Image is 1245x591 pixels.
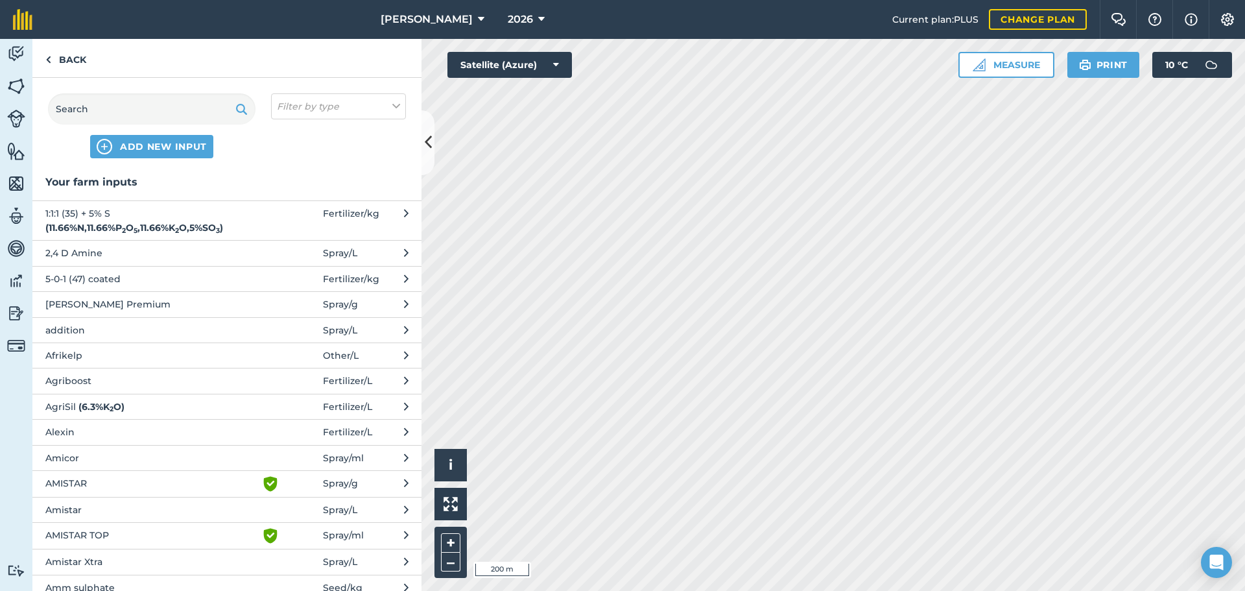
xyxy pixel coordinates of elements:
img: svg+xml;base64,PHN2ZyB4bWxucz0iaHR0cDovL3d3dy53My5vcmcvMjAwMC9zdmciIHdpZHRoPSIxNyIgaGVpZ2h0PSIxNy... [1185,12,1198,27]
button: addition Spray/L [32,317,421,343]
span: Agriboost [45,374,257,388]
img: A question mark icon [1147,13,1163,26]
button: ADD NEW INPUT [90,135,213,158]
img: svg+xml;base64,PD94bWwgdmVyc2lvbj0iMS4wIiBlbmNvZGluZz0idXRmLTgiPz4KPCEtLSBHZW5lcmF0b3I6IEFkb2JlIE... [7,206,25,226]
span: Spray / g [323,476,358,492]
img: svg+xml;base64,PD94bWwgdmVyc2lvbj0iMS4wIiBlbmNvZGluZz0idXRmLTgiPz4KPCEtLSBHZW5lcmF0b3I6IEFkb2JlIE... [7,44,25,64]
button: Afrikelp Other/L [32,343,421,368]
img: fieldmargin Logo [13,9,32,30]
img: svg+xml;base64,PD94bWwgdmVyc2lvbj0iMS4wIiBlbmNvZGluZz0idXRmLTgiPz4KPCEtLSBHZW5lcmF0b3I6IEFkb2JlIE... [7,110,25,128]
span: 5-0-1 (47) coated [45,272,257,286]
button: AMISTAR Spray/g [32,470,421,497]
span: Fertilizer / L [323,425,372,439]
span: 2,4 D Amine [45,246,257,260]
span: AMISTAR TOP [45,528,257,544]
img: A cog icon [1220,13,1235,26]
span: Spray / L [323,323,357,337]
img: svg+xml;base64,PD94bWwgdmVyc2lvbj0iMS4wIiBlbmNvZGluZz0idXRmLTgiPz4KPCEtLSBHZW5lcmF0b3I6IEFkb2JlIE... [7,271,25,291]
button: 1:1:1 (35) + 5% S (11.66%N,11.66%P2O5,11.66%K2O,5%SO3)Fertilizer/kg [32,200,421,241]
span: Spray / L [323,246,357,260]
img: svg+xml;base64,PD94bWwgdmVyc2lvbj0iMS4wIiBlbmNvZGluZz0idXRmLTgiPz4KPCEtLSBHZW5lcmF0b3I6IEFkb2JlIE... [7,304,25,323]
img: svg+xml;base64,PHN2ZyB4bWxucz0iaHR0cDovL3d3dy53My5vcmcvMjAwMC9zdmciIHdpZHRoPSI1NiIgaGVpZ2h0PSI2MC... [7,77,25,96]
button: Filter by type [271,93,406,119]
button: Measure [958,52,1054,78]
button: Alexin Fertilizer/L [32,419,421,444]
img: svg+xml;base64,PHN2ZyB4bWxucz0iaHR0cDovL3d3dy53My5vcmcvMjAwMC9zdmciIHdpZHRoPSI5IiBoZWlnaHQ9IjI0Ii... [45,52,51,67]
span: Current plan : PLUS [892,12,978,27]
button: Agriboost Fertilizer/L [32,368,421,393]
button: Amistar Spray/L [32,497,421,522]
span: addition [45,323,257,337]
strong: ( 6.3 % K O ) [78,401,124,413]
span: ADD NEW INPUT [120,140,207,153]
input: Search [48,93,255,125]
span: Spray / ml [323,528,364,544]
button: AgriSil (6.3%K2O)Fertilizer/L [32,394,421,419]
span: [PERSON_NAME] [381,12,473,27]
h3: Your farm inputs [32,174,421,191]
button: Amistar Xtra Spray/L [32,549,421,574]
img: svg+xml;base64,PD94bWwgdmVyc2lvbj0iMS4wIiBlbmNvZGluZz0idXRmLTgiPz4KPCEtLSBHZW5lcmF0b3I6IEFkb2JlIE... [7,337,25,355]
span: Afrikelp [45,348,257,363]
span: Spray / L [323,555,357,569]
div: Open Intercom Messenger [1201,547,1232,578]
button: + [441,533,460,553]
span: Amicor [45,451,257,465]
sub: 5 [134,226,137,235]
img: svg+xml;base64,PHN2ZyB4bWxucz0iaHR0cDovL3d3dy53My5vcmcvMjAwMC9zdmciIHdpZHRoPSI1NiIgaGVpZ2h0PSI2MC... [7,141,25,161]
span: [PERSON_NAME] Premium [45,297,257,311]
sub: 2 [122,226,126,235]
img: Ruler icon [973,58,986,71]
sub: 2 [110,405,113,413]
button: 5-0-1 (47) coated Fertilizer/kg [32,266,421,291]
img: Two speech bubbles overlapping with the left bubble in the forefront [1111,13,1126,26]
strong: ( 11.66 % N , 11.66 % P O , 11.66 % K O , 5 % SO ) [45,222,223,234]
span: 1:1:1 (35) + 5% S [45,206,257,235]
span: Fertilizer / kg [323,206,379,235]
span: AgriSil [45,400,257,414]
span: Spray / ml [323,451,364,465]
span: Amistar Xtra [45,555,257,569]
span: AMISTAR [45,476,257,492]
img: svg+xml;base64,PD94bWwgdmVyc2lvbj0iMS4wIiBlbmNvZGluZz0idXRmLTgiPz4KPCEtLSBHZW5lcmF0b3I6IEFkb2JlIE... [1198,52,1224,78]
span: Amistar [45,503,257,517]
img: svg+xml;base64,PHN2ZyB4bWxucz0iaHR0cDovL3d3dy53My5vcmcvMjAwMC9zdmciIHdpZHRoPSI1NiIgaGVpZ2h0PSI2MC... [7,174,25,193]
button: 2,4 D Amine Spray/L [32,240,421,265]
a: Back [32,39,99,77]
span: Fertilizer / kg [323,272,379,286]
img: svg+xml;base64,PHN2ZyB4bWxucz0iaHR0cDovL3d3dy53My5vcmcvMjAwMC9zdmciIHdpZHRoPSIxNCIgaGVpZ2h0PSIyNC... [97,139,112,154]
span: Alexin [45,425,257,439]
img: Four arrows, one pointing top left, one top right, one bottom right and the last bottom left [444,497,458,511]
img: svg+xml;base64,PHN2ZyB4bWxucz0iaHR0cDovL3d3dy53My5vcmcvMjAwMC9zdmciIHdpZHRoPSIxOSIgaGVpZ2h0PSIyNC... [1079,57,1091,73]
span: Other / L [323,348,359,363]
button: [PERSON_NAME] Premium Spray/g [32,291,421,317]
button: – [441,553,460,572]
button: Satellite (Azure) [447,52,572,78]
img: svg+xml;base64,PD94bWwgdmVyc2lvbj0iMS4wIiBlbmNvZGluZz0idXRmLTgiPz4KPCEtLSBHZW5lcmF0b3I6IEFkb2JlIE... [7,239,25,258]
a: Change plan [989,9,1087,30]
span: i [449,457,453,473]
span: Fertilizer / L [323,374,372,388]
img: svg+xml;base64,PHN2ZyB4bWxucz0iaHR0cDovL3d3dy53My5vcmcvMjAwMC9zdmciIHdpZHRoPSIxOSIgaGVpZ2h0PSIyNC... [235,101,248,117]
button: i [434,449,467,481]
span: Spray / L [323,503,357,517]
span: Fertilizer / L [323,400,372,414]
span: Spray / g [323,297,358,311]
button: Amicor Spray/ml [32,445,421,470]
button: Print [1067,52,1140,78]
span: 10 ° C [1165,52,1188,78]
span: 2026 [508,12,533,27]
button: AMISTAR TOP Spray/ml [32,522,421,549]
button: 10 °C [1152,52,1232,78]
img: svg+xml;base64,PD94bWwgdmVyc2lvbj0iMS4wIiBlbmNvZGluZz0idXRmLTgiPz4KPCEtLSBHZW5lcmF0b3I6IEFkb2JlIE... [7,564,25,577]
sub: 2 [175,226,179,235]
em: Filter by type [277,99,339,114]
sub: 3 [216,226,220,235]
